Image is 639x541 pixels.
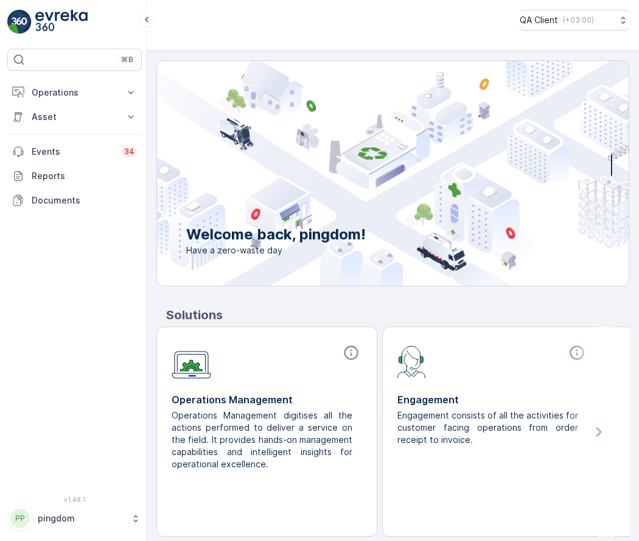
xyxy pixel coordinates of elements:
a: Events34 [7,140,142,164]
p: Reports [32,170,137,182]
img: logo [7,10,32,34]
p: Operations Management digitises all the actions performed to deliver a service on the field. It p... [172,409,352,470]
p: ⌘B [121,55,133,65]
p: ( +03:00 ) [563,15,594,25]
p: Operations Management [172,392,362,407]
span: Have a zero-waste day [186,244,366,256]
img: module-icon [397,344,426,378]
p: Engagement consists of all the activities for customer facing operations from order receipt to in... [397,409,578,446]
div: PP [10,509,30,528]
img: logo_light-DOdMpM7g.png [35,10,88,34]
p: Welcome back, pingdom! [186,225,366,244]
img: city illustration [102,61,629,286]
a: Reports [7,164,142,188]
p: 34 [124,147,134,157]
p: Operations [32,87,117,99]
button: PPpingdom [7,506,142,531]
p: Asset [32,111,117,123]
p: Documents [32,194,137,207]
button: Operations [7,80,142,105]
p: Events [32,146,114,158]
p: Engagement [397,392,588,407]
span: v 1.48.1 [7,496,142,503]
p: pingdom [38,512,125,525]
img: module-icon [172,344,211,379]
button: Asset [7,105,142,129]
a: Documents [7,188,142,213]
p: QA Client [520,14,558,26]
p: Solutions [166,306,629,324]
button: QA Client(+03:00) [520,10,629,30]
